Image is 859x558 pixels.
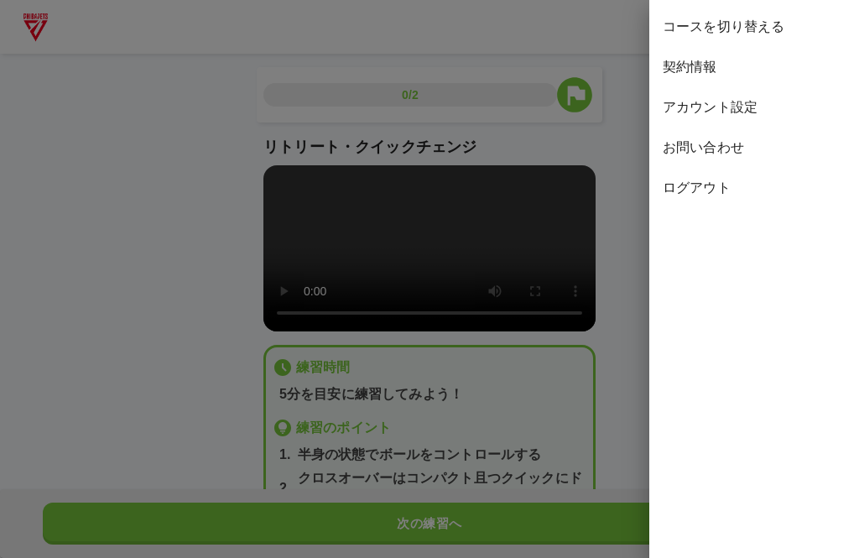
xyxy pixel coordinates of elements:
[663,138,846,158] span: お問い合わせ
[649,168,859,208] div: ログアウト
[649,87,859,128] div: アカウント設定
[649,7,859,47] div: コースを切り替える
[649,128,859,168] div: お問い合わせ
[649,47,859,87] div: 契約情報
[663,57,846,77] span: 契約情報
[663,97,846,117] span: アカウント設定
[663,17,846,37] span: コースを切り替える
[663,178,846,198] span: ログアウト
